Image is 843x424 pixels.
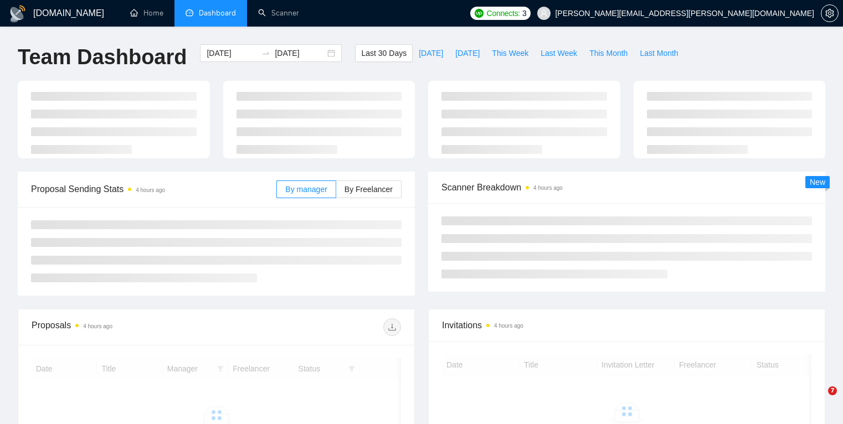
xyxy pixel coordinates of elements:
span: Last Month [640,47,678,59]
span: [DATE] [419,47,443,59]
input: End date [275,47,325,59]
span: to [261,49,270,58]
span: This Month [589,47,628,59]
button: Last 30 Days [355,44,413,62]
span: swap-right [261,49,270,58]
span: By manager [285,185,327,194]
span: New [810,178,825,187]
time: 4 hours ago [136,187,165,193]
a: homeHome [130,8,163,18]
a: searchScanner [258,8,299,18]
img: upwork-logo.png [475,9,484,18]
span: Scanner Breakdown [441,180,812,194]
time: 4 hours ago [83,323,112,329]
span: Connects: [487,7,520,19]
span: dashboard [186,9,193,17]
span: This Week [492,47,528,59]
time: 4 hours ago [494,323,523,329]
span: 3 [522,7,527,19]
button: [DATE] [413,44,449,62]
button: This Month [583,44,634,62]
button: Last Month [634,44,684,62]
a: setting [821,9,839,18]
div: Proposals [32,318,217,336]
span: 7 [828,386,837,395]
span: Invitations [442,318,811,332]
span: Proposal Sending Stats [31,182,276,196]
button: Last Week [534,44,583,62]
img: logo [9,5,27,23]
span: Last Week [541,47,577,59]
input: Start date [207,47,257,59]
span: [DATE] [455,47,480,59]
span: Last 30 Days [361,47,407,59]
span: By Freelancer [345,185,393,194]
button: This Week [486,44,534,62]
button: setting [821,4,839,22]
span: user [540,9,548,17]
iframe: Intercom live chat [805,386,832,413]
time: 4 hours ago [533,185,563,191]
span: Dashboard [199,8,236,18]
h1: Team Dashboard [18,44,187,70]
button: [DATE] [449,44,486,62]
